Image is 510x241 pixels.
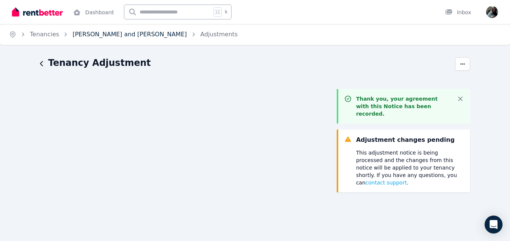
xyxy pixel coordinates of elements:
[356,149,464,186] p: This adjustment notice is being processed and the changes from this notice will be applied to you...
[30,31,59,38] a: Tenancies
[445,9,471,16] div: Inbox
[72,31,187,38] a: [PERSON_NAME] and [PERSON_NAME]
[48,57,151,69] h1: Tenancy Adjustment
[12,6,63,18] img: RentBetter
[486,6,498,18] img: Marlena Benz
[356,135,455,144] div: Adjustment changes pending
[485,216,503,234] div: Open Intercom Messenger
[366,180,407,186] span: contact support
[200,31,238,38] a: Adjustments
[356,95,452,118] p: Thank you, your agreement with this Notice has been recorded.
[225,9,227,15] span: k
